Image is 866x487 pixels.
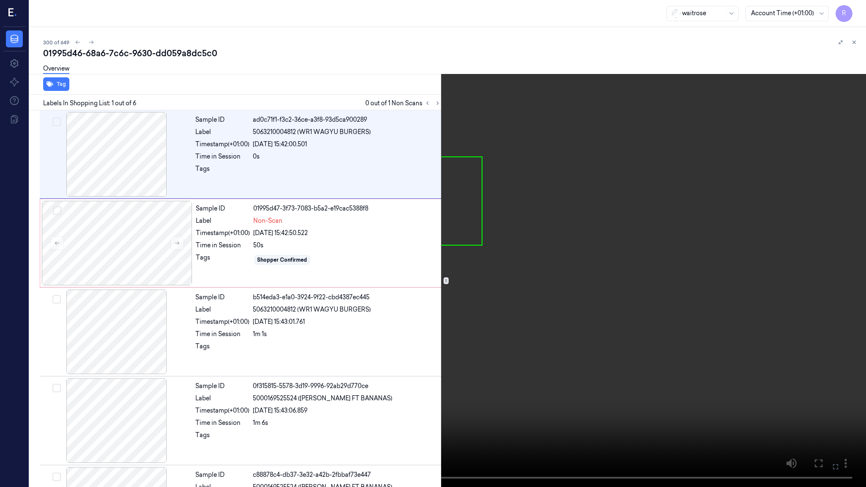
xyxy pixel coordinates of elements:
[43,39,69,46] span: 300 of 649
[52,118,61,126] button: Select row
[253,471,441,479] div: c88878c4-db37-3e32-a42b-2fbbaf73e447
[195,406,249,415] div: Timestamp (+01:00)
[52,473,61,481] button: Select row
[253,419,441,427] div: 1m 6s
[253,406,441,415] div: [DATE] 15:43:06.859
[196,241,250,250] div: Time in Session
[253,140,441,149] div: [DATE] 15:42:00.501
[195,382,249,391] div: Sample ID
[253,382,441,391] div: 0f315815-5578-3d19-9996-92ab29d770ce
[253,330,441,339] div: 1m 1s
[196,216,250,225] div: Label
[43,77,69,91] button: Tag
[253,394,392,403] span: 5000169525524 ([PERSON_NAME] FT BANANAS)
[253,241,441,250] div: 50s
[43,99,136,108] span: Labels In Shopping List: 1 out of 6
[53,206,61,215] button: Select row
[195,293,249,302] div: Sample ID
[253,152,441,161] div: 0s
[195,394,249,403] div: Label
[43,64,69,74] a: Overview
[195,431,249,444] div: Tags
[52,295,61,304] button: Select row
[195,128,249,137] div: Label
[52,384,61,392] button: Select row
[195,419,249,427] div: Time in Session
[253,293,441,302] div: b514eda3-e1a0-3924-9f22-cbd4387ec445
[195,152,249,161] div: Time in Session
[195,471,249,479] div: Sample ID
[253,204,441,213] div: 01995d47-3f73-7083-b5a2-e19cac5388f8
[253,317,441,326] div: [DATE] 15:43:01.761
[253,115,441,124] div: ad0c71f1-f3c2-36ce-a3f8-93d5ca900289
[195,342,249,356] div: Tags
[836,5,852,22] button: R
[196,253,250,267] div: Tags
[253,305,371,314] span: 5063210004812 (WR1 WAGYU BURGERS)
[195,164,249,178] div: Tags
[195,140,249,149] div: Timestamp (+01:00)
[195,317,249,326] div: Timestamp (+01:00)
[253,128,371,137] span: 5063210004812 (WR1 WAGYU BURGERS)
[196,204,250,213] div: Sample ID
[195,330,249,339] div: Time in Session
[257,256,307,264] div: Shopper Confirmed
[43,47,859,59] div: 01995d46-68a6-7c6c-9630-dd059a8dc5c0
[195,115,249,124] div: Sample ID
[253,216,282,225] span: Non-Scan
[365,98,443,108] span: 0 out of 1 Non Scans
[253,229,441,238] div: [DATE] 15:42:50.522
[195,305,249,314] div: Label
[196,229,250,238] div: Timestamp (+01:00)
